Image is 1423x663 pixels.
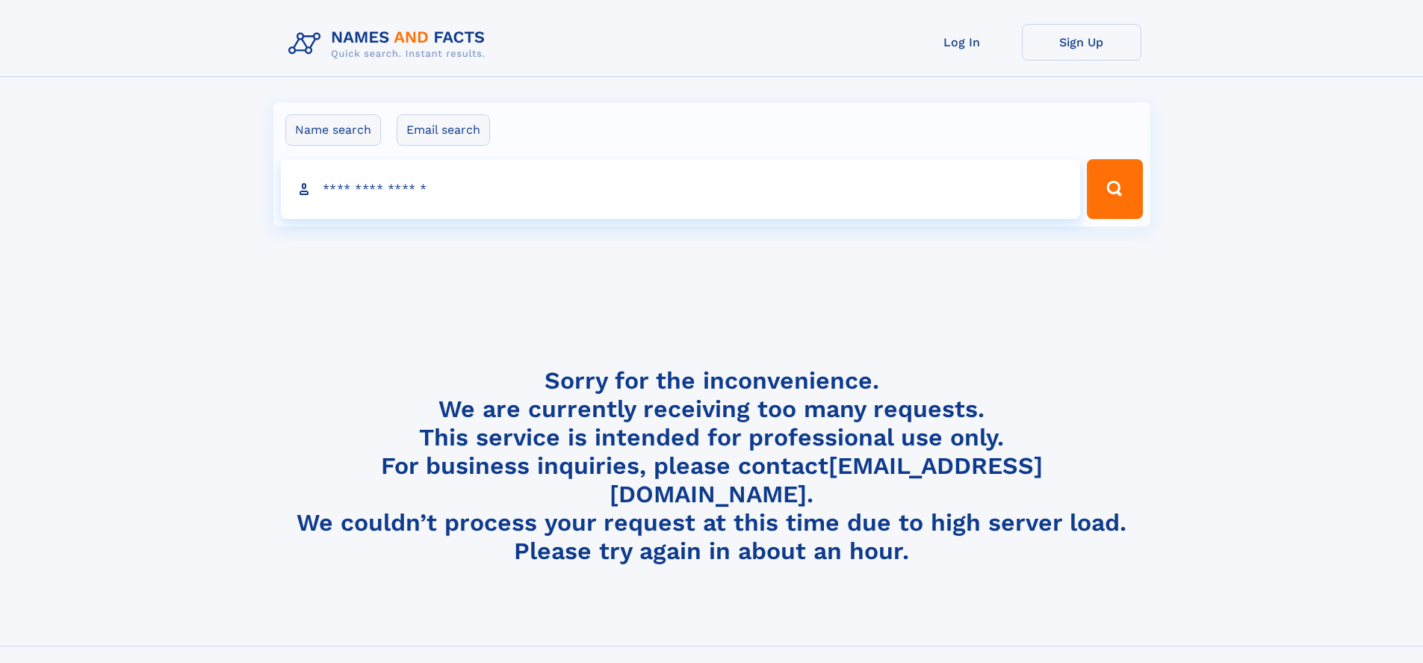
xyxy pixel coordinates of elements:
[1087,159,1142,219] button: Search Button
[282,24,497,64] img: Logo Names and Facts
[1022,24,1141,61] a: Sign Up
[282,366,1141,566] h4: Sorry for the inconvenience. We are currently receiving too many requests. This service is intend...
[902,24,1022,61] a: Log In
[610,451,1043,508] a: [EMAIL_ADDRESS][DOMAIN_NAME]
[285,114,381,146] label: Name search
[397,114,490,146] label: Email search
[281,159,1081,219] input: search input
